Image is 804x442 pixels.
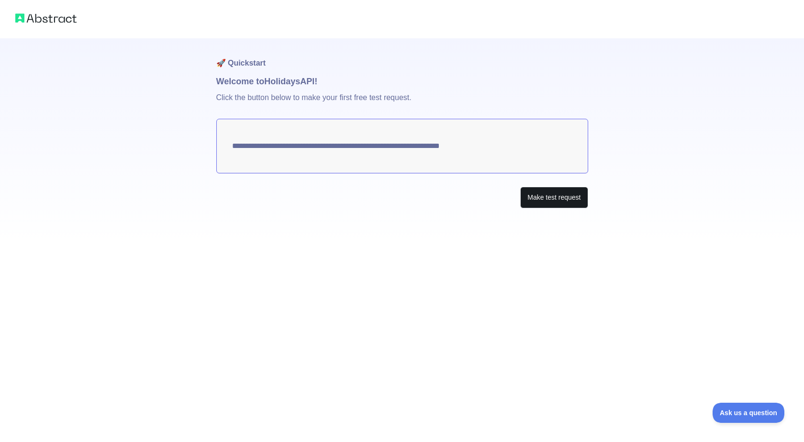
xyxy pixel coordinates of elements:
h1: 🚀 Quickstart [216,38,588,75]
h1: Welcome to Holidays API! [216,75,588,88]
img: Abstract logo [15,11,77,25]
button: Make test request [520,187,588,208]
iframe: Toggle Customer Support [713,403,785,423]
p: Click the button below to make your first free test request. [216,88,588,119]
